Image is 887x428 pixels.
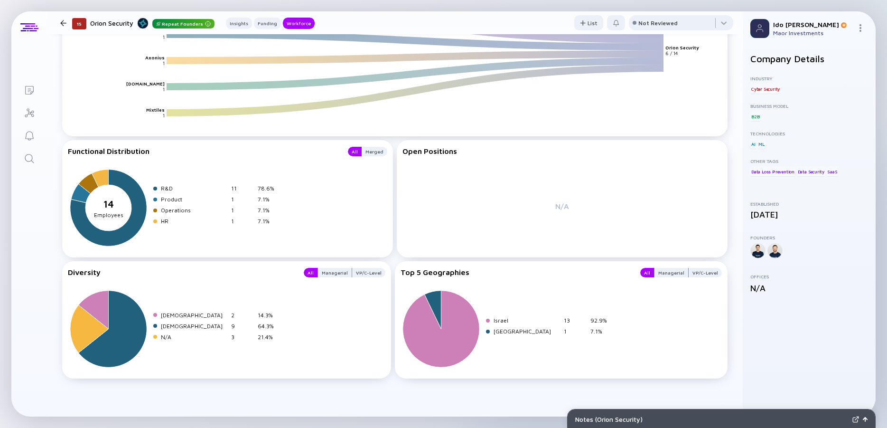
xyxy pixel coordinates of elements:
text: Axonius [145,55,165,60]
div: 1 [564,328,587,335]
tspan: 14 [103,199,114,210]
text: 1 [163,60,165,66]
div: Offices [750,274,868,279]
button: VP/C-Level [689,268,722,277]
div: 15 [72,18,86,29]
div: ML [757,139,766,149]
button: Managerial [317,268,352,277]
a: Lists [11,78,47,101]
div: Insights [226,19,252,28]
div: 92.9% [590,317,613,324]
div: Other Tags [750,158,868,164]
div: 7.1% [258,207,280,214]
div: N/A [161,333,227,341]
button: All [304,268,317,277]
div: [DEMOGRAPHIC_DATA] [161,312,227,319]
div: 78.6% [258,185,280,192]
button: All [348,147,362,156]
div: R&D [161,185,227,192]
div: Top 5 Geographies [401,268,631,277]
div: 7.1% [258,218,280,225]
div: Repeat Founders [152,19,215,29]
div: Maor Investments [773,29,853,37]
h2: Company Details [750,53,868,64]
div: 1 [231,196,254,203]
div: AI [750,139,756,149]
text: 1 [163,34,165,40]
div: 11 [231,185,254,192]
text: 1 [163,86,165,92]
a: Reminders [11,124,47,146]
button: Merged [362,147,387,156]
div: Data Loss Prevention [750,167,795,176]
div: Operations [161,207,227,214]
div: N/A [750,283,868,293]
div: [GEOGRAPHIC_DATA] [494,328,560,335]
div: Founders [750,235,868,240]
text: 6 / 14 [665,50,678,56]
div: Industry [750,76,868,81]
div: 3 [231,333,254,341]
div: Workforce [283,19,315,28]
div: 9 [231,323,254,330]
div: Not Reviewed [638,19,678,27]
div: 64.3% [258,323,280,330]
div: N/A [402,163,722,249]
button: Workforce [283,18,315,29]
text: Mixtiles [146,107,165,113]
div: SaaS [826,167,838,176]
img: Profile Picture [750,19,769,38]
div: Established [750,201,868,207]
div: 1 [231,207,254,214]
div: Functional Distribution [68,147,338,156]
div: 1 [231,218,254,225]
div: Funding [254,19,281,28]
div: Managerial [654,268,688,277]
div: [DEMOGRAPHIC_DATA] [161,323,227,330]
div: Notes ( Orion Security ) [575,415,849,423]
div: Business Model [750,103,868,109]
div: List [574,16,603,30]
img: Menu [857,24,864,32]
button: List [574,15,603,30]
text: 1 [163,113,165,118]
div: Ido [PERSON_NAME] [773,20,853,29]
button: Insights [226,18,252,29]
text: Orion Security [665,45,699,50]
button: Funding [254,18,281,29]
div: Orion Security [90,17,215,29]
div: Diversity [68,268,294,277]
a: Search [11,146,47,169]
img: Open Notes [863,417,868,422]
tspan: Employees [94,211,123,219]
div: Israel [494,317,560,324]
img: Expand Notes [852,416,859,423]
div: Technologies [750,131,868,136]
button: VP/C-Level [352,268,385,277]
div: Product [161,196,227,203]
a: Investor Map [11,101,47,124]
div: Cyber Security [750,84,781,94]
button: Managerial [654,268,689,277]
div: [DATE] [750,209,868,219]
text: [DOMAIN_NAME] [126,81,165,86]
div: 21.4% [258,333,280,341]
button: All [640,268,654,277]
div: 7.1% [258,196,280,203]
div: B2B [750,112,760,121]
div: 13 [564,317,587,324]
div: Open Positions [402,147,722,155]
div: 7.1% [590,328,613,335]
div: 2 [231,312,254,319]
div: Data Security [797,167,825,176]
div: 14.3% [258,312,280,319]
div: HR [161,218,227,225]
